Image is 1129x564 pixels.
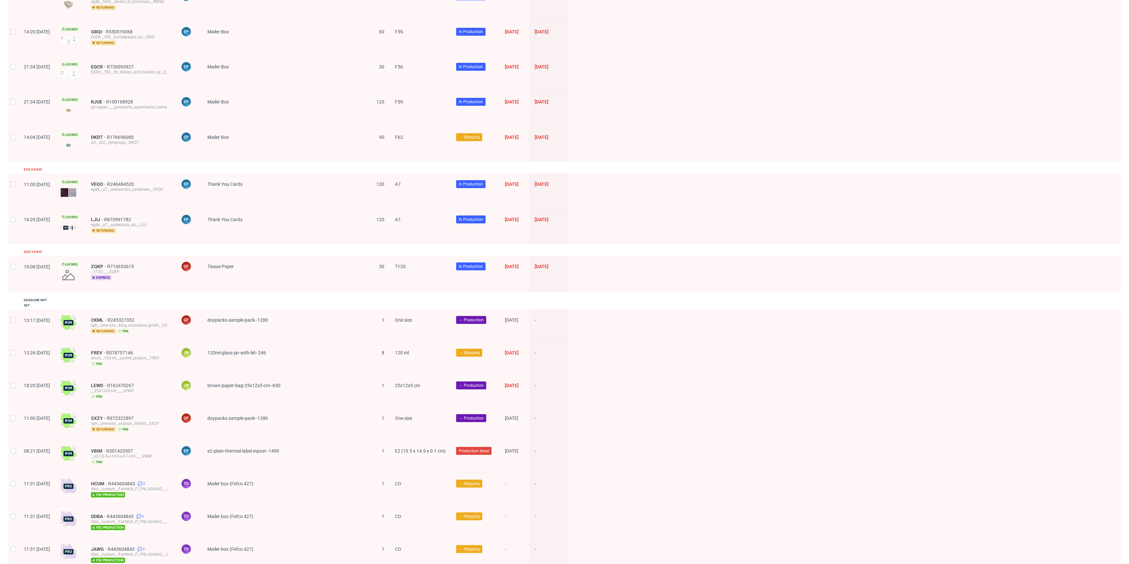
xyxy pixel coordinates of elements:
[61,413,76,429] img: wHgJFi1I6lmhQAAAABJRU5ErkJggg==
[535,317,564,334] span: -
[505,181,519,187] span: [DATE]
[91,264,107,269] a: ZQKP
[91,275,111,280] span: express
[505,448,518,454] span: [DATE]
[382,514,384,519] span: 1
[535,448,564,465] span: -
[91,228,116,233] span: returning
[142,514,144,519] span: 2
[182,348,191,357] figcaption: JW
[24,167,42,172] div: Due 8 days
[106,29,134,34] a: R550519068
[61,0,76,9] img: version_two_editor_design
[24,350,50,355] span: 13:26 [DATE]
[91,514,107,519] a: DDBA
[535,64,548,69] span: [DATE]
[459,513,480,519] span: → Shipping
[108,546,136,552] a: R443604843
[91,388,170,393] div: __25x12x5-cm____LEWD
[61,36,76,44] img: version_two_editor_design.png
[91,104,170,110] div: ph-zapier____gaststatte_apartments_hafner_gbr__RJUE
[505,383,519,388] span: [DATE]
[117,427,130,432] span: pim
[61,347,76,363] img: wHgJFi1I6lmhQAAAABJRU5ErkJggg==
[395,135,404,140] span: F62.
[107,416,135,421] a: R972322897
[535,546,564,563] span: -
[107,383,135,388] span: R162470267
[61,132,79,138] span: Locked
[182,381,191,390] figcaption: JW
[108,481,136,486] a: R443604843
[182,544,191,554] figcaption: to
[382,481,384,486] span: 1
[182,215,191,224] figcaption: EP
[182,315,191,325] figcaption: GF
[505,317,518,323] span: [DATE]
[395,546,401,552] span: CO
[117,329,130,334] span: pim
[61,446,76,462] img: wHgJFi1I6lmhQAAAABJRU5ErkJggg==
[379,264,384,269] span: 50
[107,64,135,69] a: R726093927
[91,99,106,104] a: RJUE
[107,264,135,269] a: R714653615
[395,416,412,421] span: One size
[91,40,116,46] span: returning
[143,481,145,486] span: 2
[61,262,79,267] span: Locked
[459,64,483,70] span: In Production
[91,222,170,227] div: egdk__a7__sudestada_ab__LJIJ
[376,217,384,222] span: 120
[207,99,229,104] span: Mailer Box
[207,350,266,355] span: 120ml-glass-jar-with-lid--246
[379,135,384,140] span: 90
[91,454,170,459] div: __e2-10-5-x-14-9-x-0-1-cm____VBIM
[91,481,108,486] a: HCUM
[505,217,519,222] span: [DATE]
[459,350,480,356] span: → Shipping
[91,546,108,552] a: JAWG
[395,448,446,454] span: E2 (10.5 x 14.9 x 0.1 cm)
[459,263,483,269] span: In Production
[91,323,170,328] div: sph__one-size__kmg_innosence_gmbh__CKML
[91,29,106,34] a: GBQI
[135,514,144,519] a: 2
[207,135,229,140] span: Mailer Box
[61,141,76,150] img: version_two_editor_design
[459,448,489,454] span: Production Issue
[61,71,76,79] img: version_two_editor_design.png
[207,264,234,269] span: Tissue Paper
[395,217,402,222] span: A7.
[182,180,191,189] figcaption: EP
[91,350,106,355] span: FREV
[207,29,229,34] span: Mailer Box
[382,448,384,454] span: 1
[395,29,404,34] span: F59.
[24,298,50,308] div: Deadline not set
[207,181,242,187] span: Thank You Cards
[61,106,76,115] img: version_two_editor_design
[107,181,135,187] a: R246484520
[395,350,409,355] span: 120 ml
[91,135,107,140] a: DKDT
[106,350,134,355] a: R078757146
[535,181,548,187] span: [DATE]
[91,416,107,421] a: SXZY
[107,135,135,140] span: R176696085
[91,269,170,274] div: __t120____ZQKP
[207,546,253,552] span: Mailer box (Fefco 427)
[24,383,50,388] span: 18:20 [DATE]
[535,383,564,399] span: -
[106,448,134,454] a: R301423507
[91,383,107,388] a: LEWD
[91,329,116,334] span: returning
[24,546,50,552] span: 11:31 [DATE]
